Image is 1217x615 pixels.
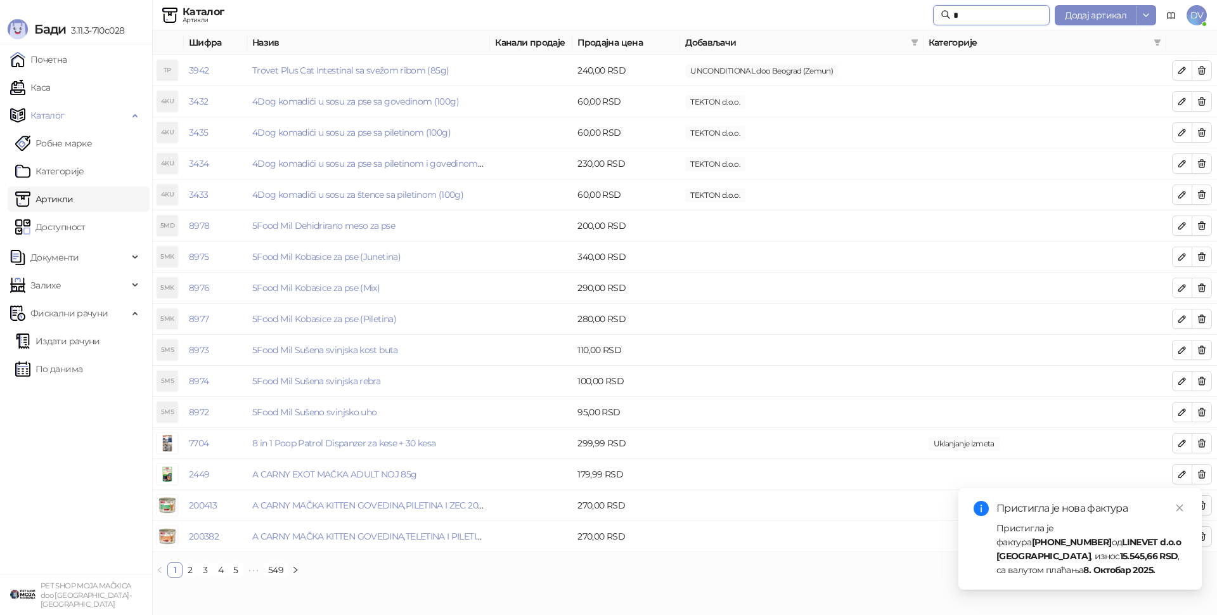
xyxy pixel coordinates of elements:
th: Назив [247,30,490,55]
strong: 8. Октобар 2025. [1083,564,1155,576]
td: 4Dog komadići u sosu za štence sa piletinom (100g) [247,179,490,210]
span: Uklanjanje izmeta [929,437,1000,451]
a: 7704 [189,437,209,449]
span: 3.11.3-710c028 [66,25,124,36]
td: 5Food Mil Sušena svinjska rebra [247,366,490,397]
button: right [288,562,303,578]
td: 179,99 RSD [572,459,680,490]
small: PET SHOP MOJA MAČKICA doo [GEOGRAPHIC_DATA]-[GEOGRAPHIC_DATA] [41,581,131,609]
a: 200413 [189,500,217,511]
a: 3435 [189,127,208,138]
button: Додај артикал [1055,5,1137,25]
a: ArtikliАртикли [15,186,74,212]
td: 270,00 RSD [572,490,680,521]
li: 4 [213,562,228,578]
span: Бади [34,22,66,37]
a: 5Food Mil Kobasice za pse (Piletina) [252,313,396,325]
a: 549 [264,563,287,577]
td: 280,00 RSD [572,304,680,335]
a: 8977 [189,313,209,325]
span: TEKTON d.o.o. [685,157,745,171]
a: 1 [168,563,182,577]
td: A CARNY MAČKA KITTEN GOVEDINA,TELETINA I PILETINA 200g [247,521,490,552]
div: 5MS [157,340,177,360]
a: 8973 [189,344,209,356]
td: 340,00 RSD [572,242,680,273]
span: ••• [243,562,264,578]
a: Каса [10,75,50,100]
a: 5 [229,563,243,577]
div: 5MK [157,247,177,267]
li: Следећих 5 Страна [243,562,264,578]
a: 8972 [189,406,209,418]
a: 8974 [189,375,209,387]
a: По данима [15,356,82,382]
a: 2449 [189,469,209,480]
th: Продајна цена [572,30,680,55]
li: Следећа страна [288,562,303,578]
a: A CARNY MAČKA KITTEN GOVEDINA,TELETINA I PILETINA 200g [252,531,512,542]
div: 5MS [157,371,177,391]
span: Фискални рачуни [30,301,108,326]
a: 4Dog komadići u sosu za pse sa govedinom (100g) [252,96,459,107]
span: Залихе [30,273,61,298]
td: 4Dog komadići u sosu za pse sa piletinom (100g) [247,117,490,148]
div: 5MS [157,402,177,422]
a: Почетна [10,47,67,72]
td: 5Food Mil Kobasice za pse (Piletina) [247,304,490,335]
span: TEKTON d.o.o. [685,188,745,202]
td: A CARNY EXOT MAČKA ADULT NOJ 85g [247,459,490,490]
td: 5Food Mil Kobasice za pse (Mix) [247,273,490,304]
a: Trovet Plus Cat Intestinal sa svežom ribom (85g) [252,65,449,76]
span: filter [911,39,918,46]
span: DV [1187,5,1207,25]
a: 3942 [189,65,209,76]
th: Шифра [184,30,247,55]
td: 230,00 RSD [572,148,680,179]
a: 200382 [189,531,219,542]
div: Пристигла је фактура од , износ , са валутом плаћања [996,521,1187,577]
a: 3432 [189,96,208,107]
div: TP [157,60,177,81]
span: info-circle [974,501,989,516]
td: 200,00 RSD [572,210,680,242]
strong: [PHONE_NUMBER] [1032,536,1112,548]
li: 549 [264,562,288,578]
th: Канали продаје [490,30,572,55]
a: 8976 [189,282,209,294]
td: 5Food Mil Kobasice za pse (Junetina) [247,242,490,273]
div: 5MK [157,278,177,298]
td: 290,00 RSD [572,273,680,304]
td: 240,00 RSD [572,55,680,86]
div: 4KU [157,91,177,112]
span: left [156,566,164,574]
a: A CARNY EXOT MAČKA ADULT NOJ 85g [252,469,417,480]
a: A CARNY MAČKA KITTEN GOVEDINA,PILETINA I ZEC 200g [252,500,489,511]
td: 5Food Mil Dehidrirano meso za pse [247,210,490,242]
a: 2 [183,563,197,577]
th: Добављачи [680,30,923,55]
li: 2 [183,562,198,578]
div: Каталог [183,7,224,17]
span: Добављачи [685,36,905,49]
a: 5Food Mil Sušena svinjska rebra [252,375,380,387]
td: 299,99 RSD [572,428,680,459]
a: 5Food Mil Sušeno svinjsko uho [252,406,377,418]
a: Доступност [15,214,86,240]
span: filter [1151,33,1164,52]
span: Категорије [929,36,1149,49]
span: TEKTON d.o.o. [685,95,745,109]
td: 110,00 RSD [572,335,680,366]
a: Close [1173,501,1187,515]
a: Издати рачуни [15,328,100,354]
a: 4Dog komadići u sosu za pse sa piletinom (100g) [252,127,451,138]
a: 8975 [189,251,209,262]
td: 4Dog komadići u sosu za pse sa govedinom (100g) [247,86,490,117]
span: right [292,566,299,574]
a: 4Dog komadići u sosu za pse sa piletinom i govedinom (4x100g) [252,158,514,169]
a: 3433 [189,189,208,200]
a: 3 [198,563,212,577]
span: TEKTON d.o.o. [685,126,745,140]
div: 4KU [157,153,177,174]
a: 5Food Mil Kobasice za pse (Junetina) [252,251,401,262]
